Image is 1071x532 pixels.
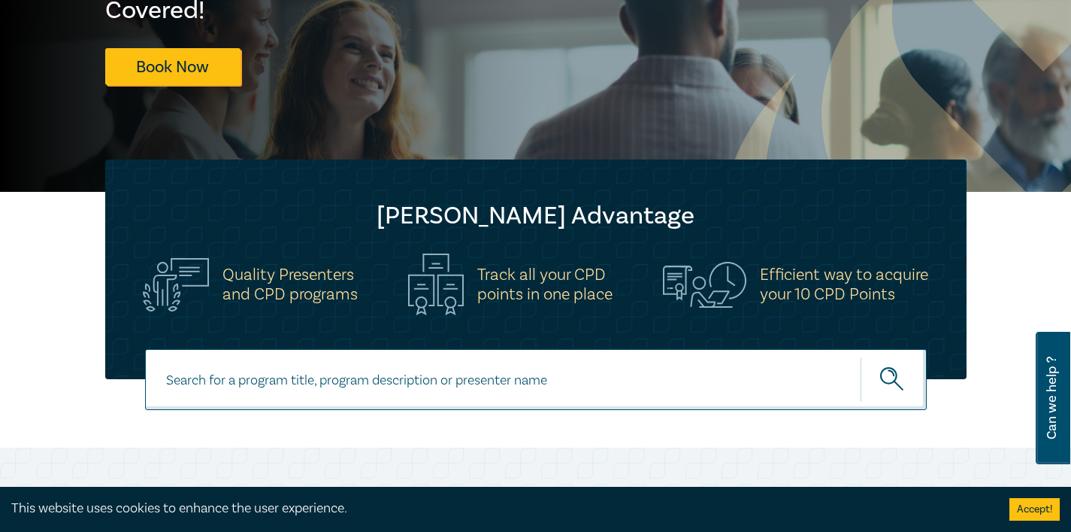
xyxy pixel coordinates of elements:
img: Quality Presenters<br>and CPD programs [143,258,209,312]
img: Efficient way to acquire<br>your 10 CPD Points [663,262,746,307]
span: Can we help ? [1045,341,1059,455]
input: Search for a program title, program description or presenter name [145,349,927,410]
h5: Track all your CPD points in one place [477,265,613,304]
a: Book Now [105,48,241,85]
h5: Efficient way to acquire your 10 CPD Points [760,265,928,304]
button: Accept cookies [1009,498,1060,521]
div: This website uses cookies to enhance the user experience. [11,499,987,518]
h5: Quality Presenters and CPD programs [222,265,358,304]
h2: [PERSON_NAME] Advantage [135,201,936,231]
img: Track all your CPD<br>points in one place [408,254,464,315]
